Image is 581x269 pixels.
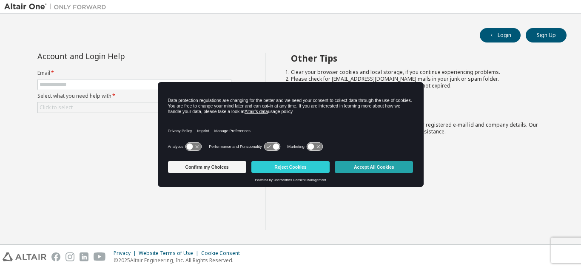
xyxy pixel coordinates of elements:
[291,53,552,64] h2: Other Tips
[139,250,201,257] div: Website Terms of Use
[3,252,46,261] img: altair_logo.svg
[66,252,74,261] img: instagram.svg
[4,3,111,11] img: Altair One
[94,252,106,261] img: youtube.svg
[526,28,567,42] button: Sign Up
[38,102,231,113] div: Click to select
[114,250,139,257] div: Privacy
[37,93,231,99] label: Select what you need help with
[80,252,88,261] img: linkedin.svg
[114,257,245,264] p: © 2025 Altair Engineering, Inc. All Rights Reserved.
[201,250,245,257] div: Cookie Consent
[37,70,231,76] label: Email
[40,104,73,111] div: Click to select
[291,76,552,82] li: Please check for [EMAIL_ADDRESS][DOMAIN_NAME] mails in your junk or spam folder.
[51,252,60,261] img: facebook.svg
[291,69,552,76] li: Clear your browser cookies and local storage, if you continue experiencing problems.
[37,53,193,59] div: Account and Login Help
[480,28,521,42] button: Login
